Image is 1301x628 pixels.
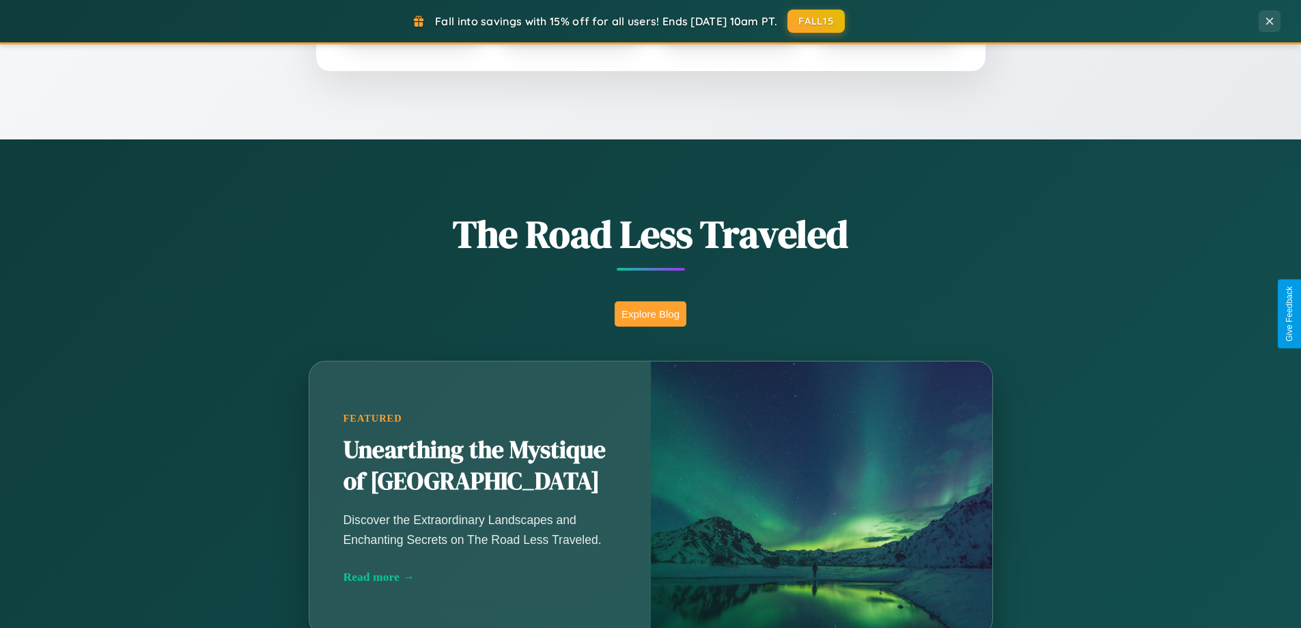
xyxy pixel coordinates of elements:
p: Discover the Extraordinary Landscapes and Enchanting Secrets on The Road Less Traveled. [344,510,617,549]
div: Read more → [344,570,617,584]
h2: Unearthing the Mystique of [GEOGRAPHIC_DATA] [344,435,617,497]
div: Featured [344,413,617,424]
span: Fall into savings with 15% off for all users! Ends [DATE] 10am PT. [435,14,777,28]
button: Explore Blog [615,301,686,327]
h1: The Road Less Traveled [241,208,1061,260]
button: FALL15 [787,10,845,33]
div: Give Feedback [1285,286,1294,342]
